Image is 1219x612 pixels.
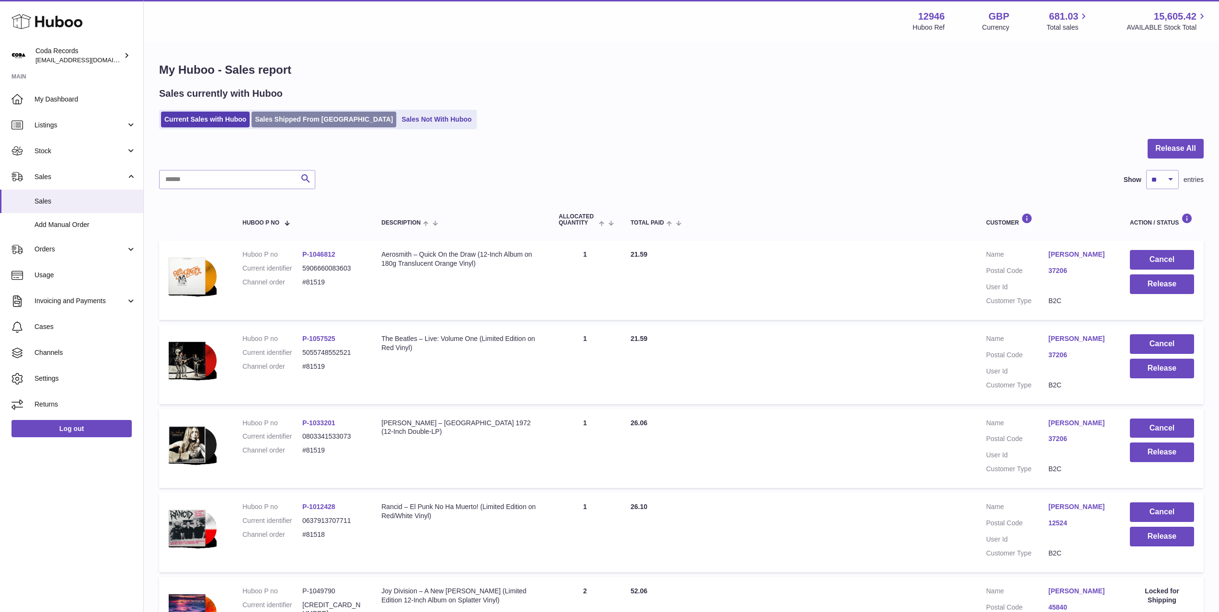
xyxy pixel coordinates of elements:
span: Invoicing and Payments [34,296,126,306]
dt: Channel order [242,362,302,371]
img: 1740587620.png [169,419,217,470]
dd: B2C [1048,381,1111,390]
button: Cancel [1130,250,1194,270]
span: Add Manual Order [34,220,136,229]
button: Cancel [1130,334,1194,354]
dt: Name [986,502,1048,514]
dt: Current identifier [242,432,302,441]
dd: B2C [1048,465,1111,474]
dd: #81519 [302,446,362,455]
dd: P-1049790 [302,587,362,596]
span: 21.59 [631,335,647,342]
div: Joy Division – A New [PERSON_NAME] (Limited Edition 12-Inch Album on Splatter Vinyl) [381,587,540,605]
img: 1748966617.png [169,250,217,302]
dt: Channel order [242,530,302,539]
div: Huboo Ref [913,23,945,32]
dt: User Id [986,283,1048,292]
span: Stock [34,147,126,156]
span: 681.03 [1049,10,1078,23]
span: 52.06 [631,587,647,595]
span: ALLOCATED Quantity [559,214,597,226]
dt: Name [986,250,1048,261]
a: 12524 [1048,519,1111,528]
div: The Beatles – Live: Volume One (Limited Edition on Red Vinyl) [381,334,540,352]
dt: Customer Type [986,381,1048,390]
dt: Customer Type [986,549,1048,558]
a: 681.03 Total sales [1046,10,1089,32]
dd: 5055748552521 [302,348,362,357]
span: AVAILABLE Stock Total [1127,23,1207,32]
span: entries [1184,175,1204,184]
dt: User Id [986,451,1048,460]
dd: #81519 [302,362,362,371]
dt: User Id [986,367,1048,376]
strong: GBP [989,10,1009,23]
dt: Customer Type [986,296,1048,306]
span: 26.06 [631,419,647,427]
dt: Current identifier [242,516,302,525]
td: 1 [549,240,621,320]
span: Returns [34,400,136,409]
dt: Postal Code [986,434,1048,446]
dt: Name [986,419,1048,430]
dd: #81518 [302,530,362,539]
div: Rancid – El Punk No Ha Muerto! (Limited Edition on Red/White Vinyl) [381,502,540,521]
div: Currency [982,23,1010,32]
dt: Name [986,587,1048,598]
dd: 0637913707711 [302,516,362,525]
dt: Channel order [242,278,302,287]
button: Release [1130,274,1194,294]
a: Current Sales with Huboo [161,112,250,127]
dd: B2C [1048,549,1111,558]
dt: Customer Type [986,465,1048,474]
a: [PERSON_NAME] [1048,250,1111,259]
a: P-1033201 [302,419,335,427]
dt: Huboo P no [242,502,302,511]
a: [PERSON_NAME] [1048,419,1111,428]
dt: Channel order [242,446,302,455]
button: Cancel [1130,419,1194,438]
div: [PERSON_NAME] – [GEOGRAPHIC_DATA] 1972 (12-Inch Double-LP) [381,419,540,437]
a: P-1057525 [302,335,335,342]
td: 1 [549,325,621,404]
dt: Name [986,334,1048,346]
img: haz@pcatmedia.com [11,48,26,63]
a: [PERSON_NAME] [1048,334,1111,343]
dd: #81519 [302,278,362,287]
td: 1 [549,493,621,572]
dt: Current identifier [242,348,302,357]
dt: User Id [986,535,1048,544]
a: P-1012428 [302,503,335,510]
a: 37206 [1048,434,1111,443]
span: Sales [34,172,126,181]
span: Listings [34,121,126,130]
strong: 12946 [918,10,945,23]
span: Settings [34,374,136,383]
span: Total sales [1046,23,1089,32]
span: Sales [34,197,136,206]
dt: Postal Code [986,351,1048,362]
span: Orders [34,245,126,254]
span: [EMAIL_ADDRESS][DOMAIN_NAME] [35,56,141,64]
span: Description [381,220,421,226]
dt: Huboo P no [242,250,302,259]
button: Cancel [1130,502,1194,522]
span: Usage [34,271,136,280]
button: Release [1130,527,1194,546]
button: Release All [1148,139,1204,159]
a: 37206 [1048,351,1111,360]
div: Aerosmith – Quick On the Draw (12-Inch Album on 180g Translucent Orange Vinyl) [381,250,540,268]
h1: My Huboo - Sales report [159,62,1204,78]
a: Log out [11,420,132,437]
a: 45840 [1048,603,1111,612]
div: Action / Status [1130,213,1194,226]
dd: 5906660083603 [302,264,362,273]
dd: B2C [1048,296,1111,306]
span: Cases [34,322,136,331]
a: 37206 [1048,266,1111,275]
dt: Postal Code [986,519,1048,530]
dt: Postal Code [986,266,1048,278]
td: 1 [549,409,621,488]
div: Customer [986,213,1111,226]
span: Channels [34,348,136,357]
